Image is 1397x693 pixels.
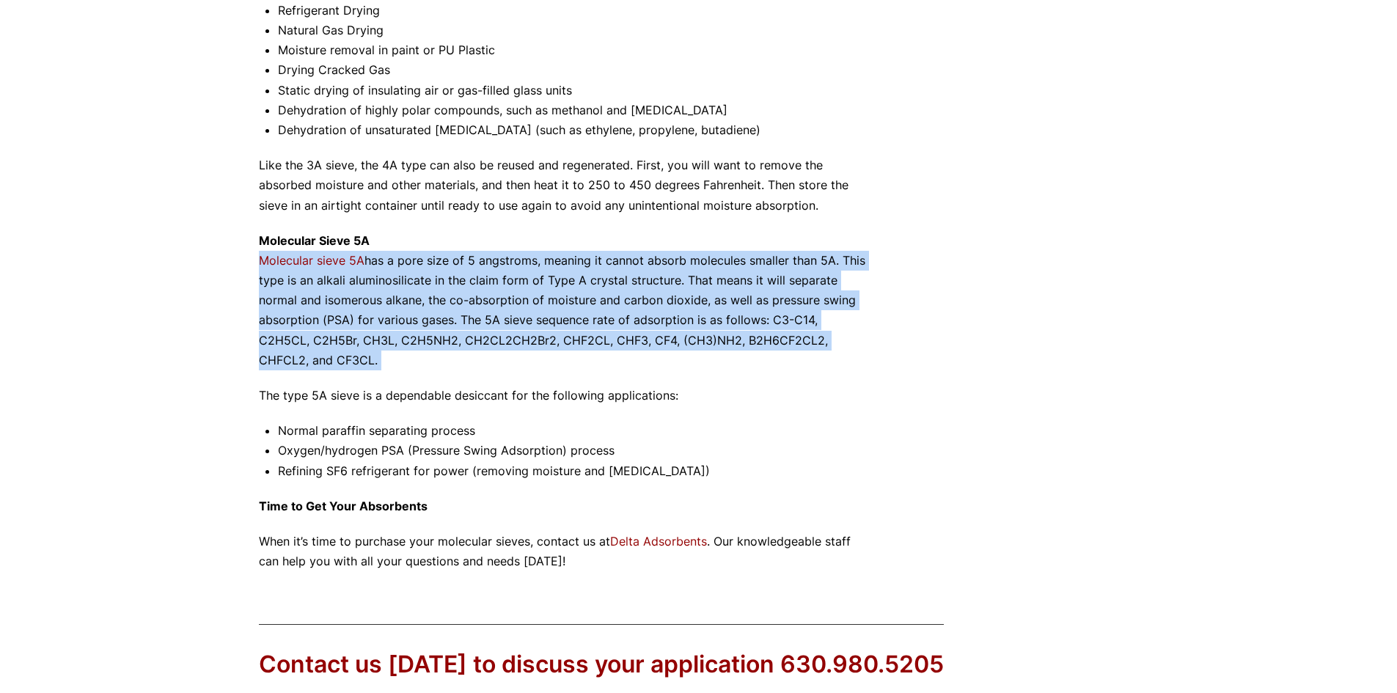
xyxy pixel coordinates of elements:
[259,386,870,406] p: The type 5A sieve is a dependable desiccant for the following applications:
[259,253,364,268] a: Molecular sieve 5A
[259,155,870,216] p: Like the 3A sieve, the 4A type can also be reused and regenerated. First, you will want to remove...
[259,231,870,370] p: has a pore size of 5 angstroms, meaning it cannot absorb molecules smaller than 5A. This type is ...
[278,81,870,100] li: Static drying of insulating air or gas-filled glass units
[278,60,870,80] li: Drying Cracked Gas
[259,233,370,248] strong: Molecular Sieve 5A
[278,441,870,461] li: Oxygen/hydrogen PSA (Pressure Swing Adsorption) process
[278,120,870,140] li: Dehydration of unsaturated [MEDICAL_DATA] (such as ethylene, propylene, butadiene)
[278,40,870,60] li: Moisture removal in paint or PU Plastic
[278,1,870,21] li: Refrigerant Drying
[259,532,870,571] p: When it’s time to purchase your molecular sieves, contact us at . Our knowledgeable staff can hel...
[259,499,428,513] strong: Time to Get Your Absorbents
[278,421,870,441] li: Normal paraffin separating process
[610,534,707,549] a: Delta Adsorbents
[259,648,944,681] div: Contact us [DATE] to discuss your application 630.980.5205
[278,461,870,481] li: Refining SF6 refrigerant for power (removing moisture and [MEDICAL_DATA])
[278,100,870,120] li: Dehydration of highly polar compounds, such as methanol and [MEDICAL_DATA]
[278,21,870,40] li: Natural Gas Drying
